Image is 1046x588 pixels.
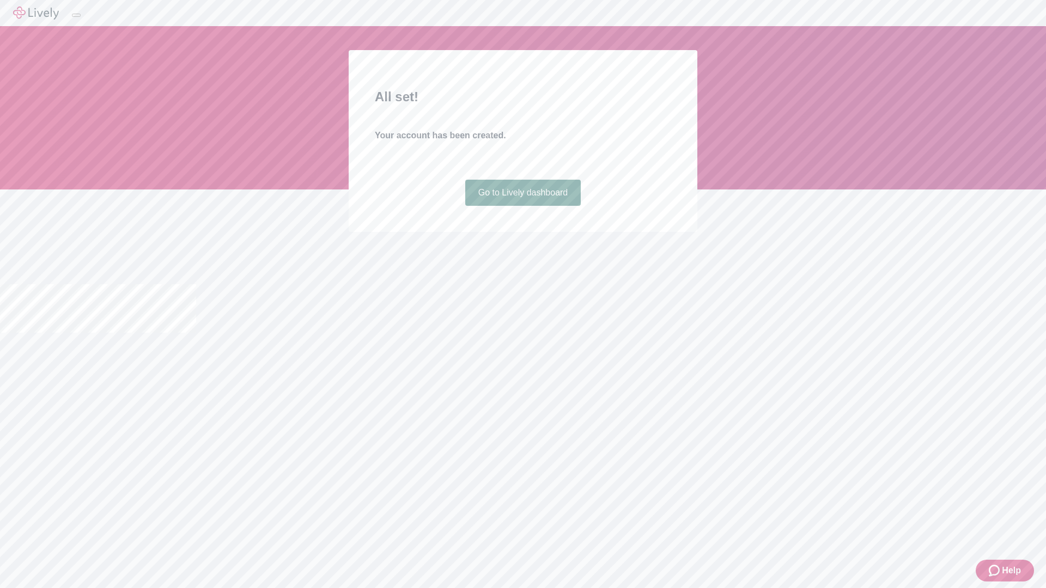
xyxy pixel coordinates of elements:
[989,564,1002,577] svg: Zendesk support icon
[976,560,1034,581] button: Zendesk support iconHelp
[465,180,581,206] a: Go to Lively dashboard
[72,14,81,17] button: Log out
[1002,564,1021,577] span: Help
[13,7,59,20] img: Lively
[375,129,671,142] h4: Your account has been created.
[375,87,671,107] h2: All set!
